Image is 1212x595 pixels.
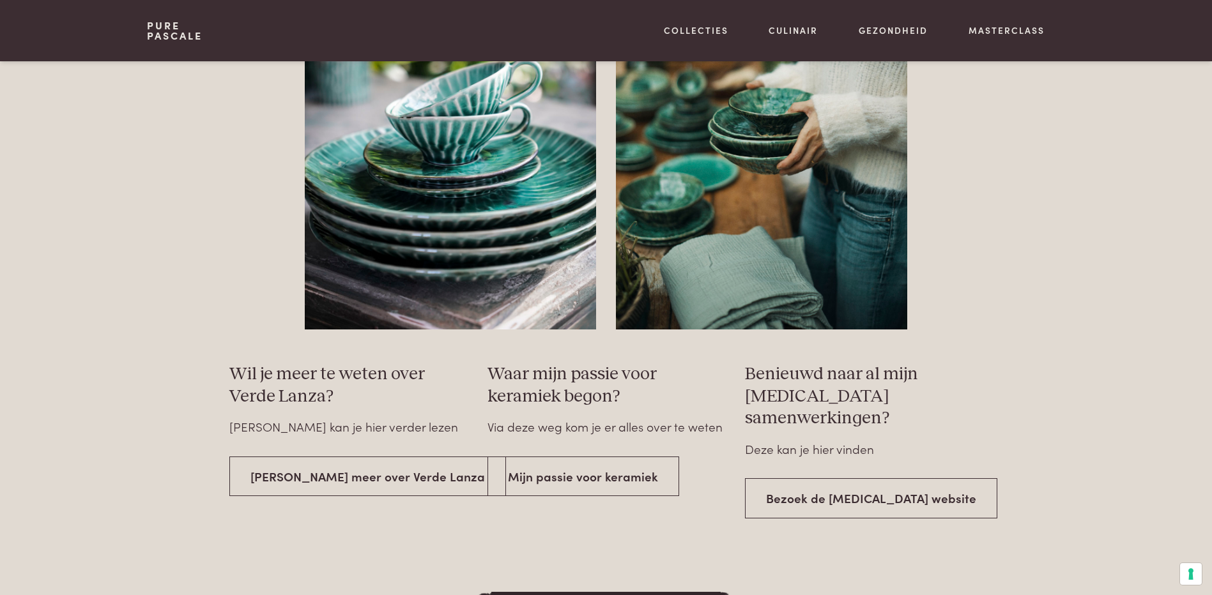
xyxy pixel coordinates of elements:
[487,418,723,436] div: Via deze weg kom je er alles over te weten
[769,24,818,37] a: Culinair
[229,456,506,497] a: [PERSON_NAME] meer over Verde Lanza
[969,24,1045,37] a: Masterclass
[745,440,874,458] div: Deze kan je hier vinden
[1180,563,1202,585] button: Uw voorkeuren voor toestemming voor trackingtechnologieën
[147,20,203,41] a: PurePascale
[664,24,728,37] a: Collecties
[487,456,680,497] a: Mijn passie voor keramiek
[745,363,983,430] h3: Benieuwd naar al mijn [MEDICAL_DATA] samenwerkingen?
[859,24,928,37] a: Gezondheid
[229,418,458,436] div: [PERSON_NAME] kan je hier verder lezen
[745,478,997,518] a: Bezoek de [MEDICAL_DATA] website
[229,363,467,407] h3: Wil je meer te weten over Verde Lanza?
[487,363,725,407] h3: Waar mijn passie voor keramiek begon?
